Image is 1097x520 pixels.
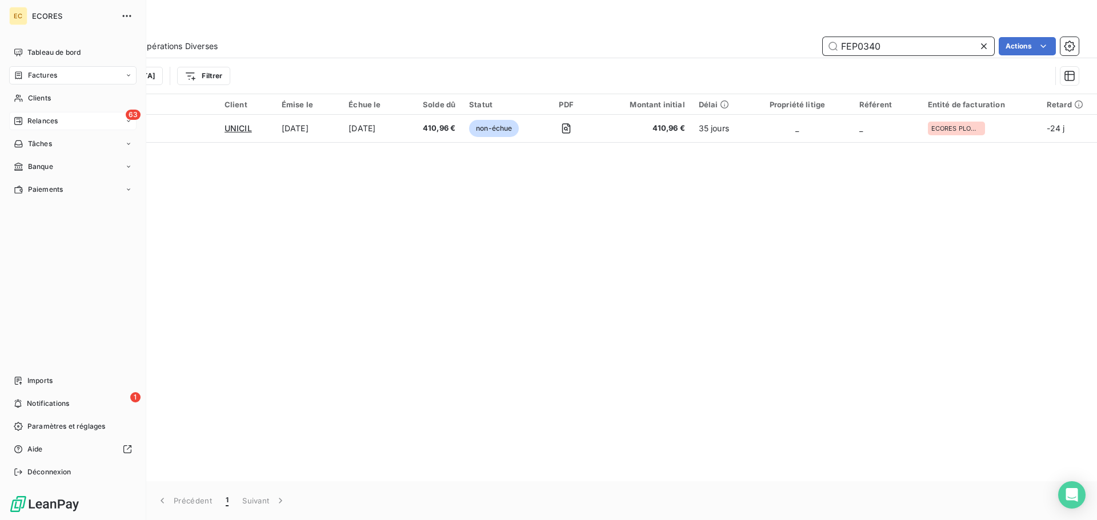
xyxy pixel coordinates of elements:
div: Open Intercom Messenger [1058,481,1086,509]
span: Banque [28,162,53,172]
span: 410,96 € [417,123,455,134]
span: UNICIL [225,123,252,133]
div: Entité de facturation [928,100,1033,109]
div: Émise le [282,100,335,109]
span: Notifications [27,398,69,409]
td: [DATE] [342,115,410,142]
button: Précédent [150,489,219,513]
span: 410,96 € [605,123,685,134]
span: non-échue [469,120,519,137]
span: Paramètres et réglages [27,421,105,432]
span: Aide [27,444,43,454]
div: Solde dû [417,100,455,109]
span: _ [795,123,799,133]
div: Montant initial [605,100,685,109]
span: Imports [27,376,53,386]
div: Client [225,100,268,109]
span: Tableau de bord [27,47,81,58]
span: Tâches [28,139,52,149]
button: Suivant [235,489,293,513]
div: Retard [1047,100,1090,109]
div: Échue le [349,100,403,109]
span: -24 j [1047,123,1065,133]
button: Filtrer [177,67,230,85]
span: ECORES [32,11,114,21]
button: 1 [219,489,235,513]
td: [DATE] [275,115,342,142]
span: Relances [27,116,58,126]
div: Référent [859,100,914,109]
img: Logo LeanPay [9,495,80,513]
span: Clients [28,93,51,103]
div: PDF [542,100,591,109]
a: Aide [9,440,137,458]
span: ECORES PLOMBERIE [931,125,982,132]
span: Opérations Diverses [141,41,218,52]
span: Paiements [28,184,63,195]
span: 1 [130,392,141,402]
td: 35 jours [692,115,742,142]
div: Propriété litige [749,100,846,109]
div: EC [9,7,27,25]
span: 63 [126,110,141,120]
button: Actions [999,37,1056,55]
span: Factures [28,70,57,80]
span: 1 [226,495,229,506]
span: Déconnexion [27,467,71,477]
input: Rechercher [823,37,994,55]
div: Délai [699,100,735,109]
span: _ [859,123,863,133]
div: Statut [469,100,528,109]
